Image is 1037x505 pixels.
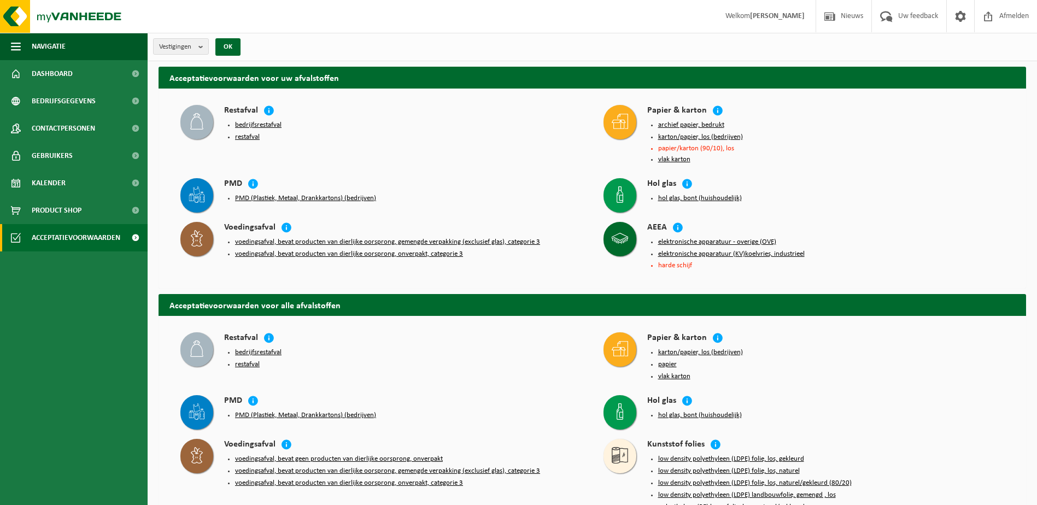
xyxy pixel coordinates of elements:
h4: Hol glas [647,395,676,408]
strong: [PERSON_NAME] [750,12,805,20]
h4: PMD [224,395,242,408]
button: papier [658,360,677,369]
span: Vestigingen [159,39,194,55]
span: Product Shop [32,197,81,224]
button: bedrijfsrestafval [235,348,282,357]
h4: Papier & karton [647,105,707,118]
button: archief papier, bedrukt [658,121,724,130]
span: Acceptatievoorwaarden [32,224,120,251]
button: vlak karton [658,155,690,164]
button: vlak karton [658,372,690,381]
h4: Restafval [224,332,258,345]
span: Dashboard [32,60,73,87]
button: low density polyethyleen (LDPE) folie, los, naturel/gekleurd (80/20) [658,479,852,488]
span: Gebruikers [32,142,73,169]
button: karton/papier, los (bedrijven) [658,133,743,142]
span: Navigatie [32,33,66,60]
button: voedingsafval, bevat geen producten van dierlijke oorsprong, onverpakt [235,455,443,463]
button: voedingsafval, bevat producten van dierlijke oorsprong, gemengde verpakking (exclusief glas), cat... [235,238,540,246]
button: elektronische apparatuur - overige (OVE) [658,238,776,246]
li: papier/karton (90/10), los [658,145,1005,152]
span: Bedrijfsgegevens [32,87,96,115]
button: hol glas, bont (huishoudelijk) [658,194,742,203]
button: low density polyethyleen (LDPE) landbouwfolie, gemengd , los [658,491,836,500]
button: OK [215,38,241,56]
h4: Papier & karton [647,332,707,345]
h4: AEEA [647,222,667,234]
h4: Kunststof folies [647,439,705,451]
span: Kalender [32,169,66,197]
button: low density polyethyleen (LDPE) folie, los, naturel [658,467,800,475]
h4: Voedingsafval [224,222,276,234]
h2: Acceptatievoorwaarden voor uw afvalstoffen [159,67,1026,88]
button: restafval [235,133,260,142]
button: karton/papier, los (bedrijven) [658,348,743,357]
button: voedingsafval, bevat producten van dierlijke oorsprong, onverpakt, categorie 3 [235,479,463,488]
span: Contactpersonen [32,115,95,142]
button: voedingsafval, bevat producten van dierlijke oorsprong, onverpakt, categorie 3 [235,250,463,259]
button: restafval [235,360,260,369]
button: PMD (Plastiek, Metaal, Drankkartons) (bedrijven) [235,194,376,203]
h4: Voedingsafval [224,439,276,451]
li: harde schijf [658,262,1005,269]
button: PMD (Plastiek, Metaal, Drankkartons) (bedrijven) [235,411,376,420]
h4: Restafval [224,105,258,118]
button: low density polyethyleen (LDPE) folie, los, gekleurd [658,455,804,463]
h4: PMD [224,178,242,191]
button: elektronische apparatuur (KV)koelvries, industrieel [658,250,805,259]
h4: Hol glas [647,178,676,191]
button: bedrijfsrestafval [235,121,282,130]
button: Vestigingen [153,38,209,55]
button: hol glas, bont (huishoudelijk) [658,411,742,420]
h2: Acceptatievoorwaarden voor alle afvalstoffen [159,294,1026,315]
button: voedingsafval, bevat producten van dierlijke oorsprong, gemengde verpakking (exclusief glas), cat... [235,467,540,475]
